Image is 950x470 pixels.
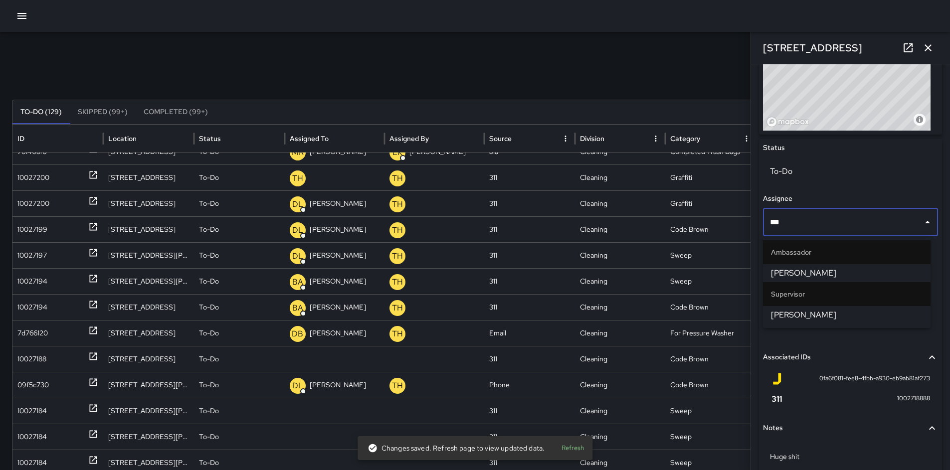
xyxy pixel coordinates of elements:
[763,240,931,264] li: Ambassador
[665,424,756,450] div: Sweep
[17,191,49,216] div: 10027200
[292,198,303,210] p: DL
[199,398,219,424] p: To-Do
[199,346,219,372] p: To-Do
[292,224,303,236] p: DL
[484,398,575,424] div: 311
[17,269,47,294] div: 10027194
[17,295,47,320] div: 10027194
[199,134,221,143] div: Status
[392,224,403,236] p: TH
[17,243,47,268] div: 10027197
[103,268,194,294] div: 155 Harriet Street
[392,276,403,288] p: TH
[103,164,194,190] div: 424 9th Street
[771,267,923,279] span: [PERSON_NAME]
[665,320,756,346] div: For Pressure Washer
[103,242,194,268] div: 10 Langton Street
[199,424,219,450] p: To-Do
[310,320,366,346] p: [PERSON_NAME]
[575,164,666,190] div: Cleaning
[103,346,194,372] div: 1158 Folsom Street
[649,132,663,146] button: Division column menu
[199,295,219,320] p: To-Do
[292,302,303,314] p: BA
[665,164,756,190] div: Graffiti
[310,372,366,398] p: [PERSON_NAME]
[292,328,303,340] p: DB
[103,398,194,424] div: 64 Harriet Street
[292,276,303,288] p: BA
[575,320,666,346] div: Cleaning
[108,134,137,143] div: Location
[484,320,575,346] div: Email
[12,100,70,124] button: To-Do (129)
[392,380,403,392] p: TH
[136,100,216,124] button: Completed (99+)
[575,268,666,294] div: Cleaning
[771,309,923,321] span: [PERSON_NAME]
[392,198,403,210] p: TH
[670,134,700,143] div: Category
[575,424,666,450] div: Cleaning
[17,165,49,190] div: 10027200
[665,190,756,216] div: Graffiti
[392,302,403,314] p: TH
[103,372,194,398] div: 735 Clementina Street
[484,294,575,320] div: 311
[392,328,403,340] p: TH
[103,320,194,346] div: 111 7th Street
[559,132,572,146] button: Source column menu
[368,439,545,457] div: Changes saved. Refresh page to view updated data.
[17,217,47,242] div: 10027199
[199,217,219,242] p: To-Do
[740,132,754,146] button: Category column menu
[103,190,194,216] div: 424 9th Street
[575,216,666,242] div: Cleaning
[665,294,756,320] div: Code Brown
[665,268,756,294] div: Sweep
[103,424,194,450] div: 54 Harriet Street
[575,398,666,424] div: Cleaning
[484,164,575,190] div: 311
[575,242,666,268] div: Cleaning
[392,172,403,184] p: TH
[17,424,47,450] div: 10027184
[199,269,219,294] p: To-Do
[199,320,219,346] p: To-Do
[17,320,48,346] div: 7d766120
[575,190,666,216] div: Cleaning
[665,216,756,242] div: Code Brown
[484,216,575,242] div: 311
[292,172,303,184] p: TH
[17,134,24,143] div: ID
[310,269,366,294] p: [PERSON_NAME]
[292,380,303,392] p: DL
[310,243,366,268] p: [PERSON_NAME]
[665,346,756,372] div: Code Brown
[484,372,575,398] div: Phone
[665,372,756,398] div: Code Brown
[199,165,219,190] p: To-Do
[199,372,219,398] p: To-Do
[575,372,666,398] div: Cleaning
[310,217,366,242] p: [PERSON_NAME]
[763,282,931,306] li: Supervisor
[290,134,329,143] div: Assigned To
[484,346,575,372] div: 311
[484,190,575,216] div: 311
[665,398,756,424] div: Sweep
[17,346,46,372] div: 10027188
[199,191,219,216] p: To-Do
[292,250,303,262] p: DL
[484,242,575,268] div: 311
[103,216,194,242] div: 1275 Folsom Street
[575,294,666,320] div: Cleaning
[17,372,49,398] div: 09f5c730
[580,134,604,143] div: Division
[575,346,666,372] div: Cleaning
[70,100,136,124] button: Skipped (99+)
[557,441,588,456] button: Refresh
[392,250,403,262] p: TH
[484,268,575,294] div: 311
